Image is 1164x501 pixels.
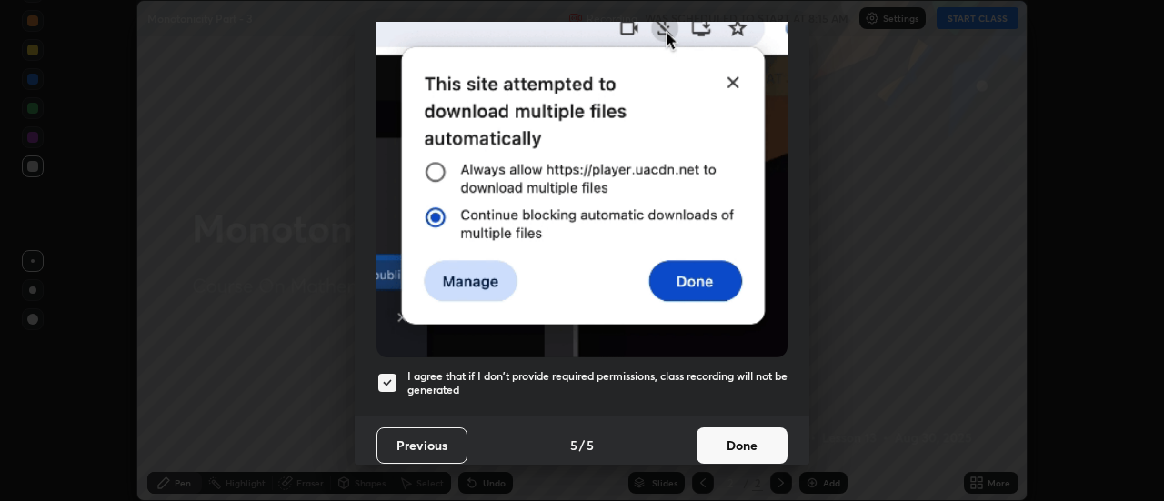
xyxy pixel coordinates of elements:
h4: 5 [570,436,577,455]
h4: 5 [587,436,594,455]
button: Previous [376,427,467,464]
h5: I agree that if I don't provide required permissions, class recording will not be generated [407,369,788,397]
button: Done [697,427,788,464]
h4: / [579,436,585,455]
